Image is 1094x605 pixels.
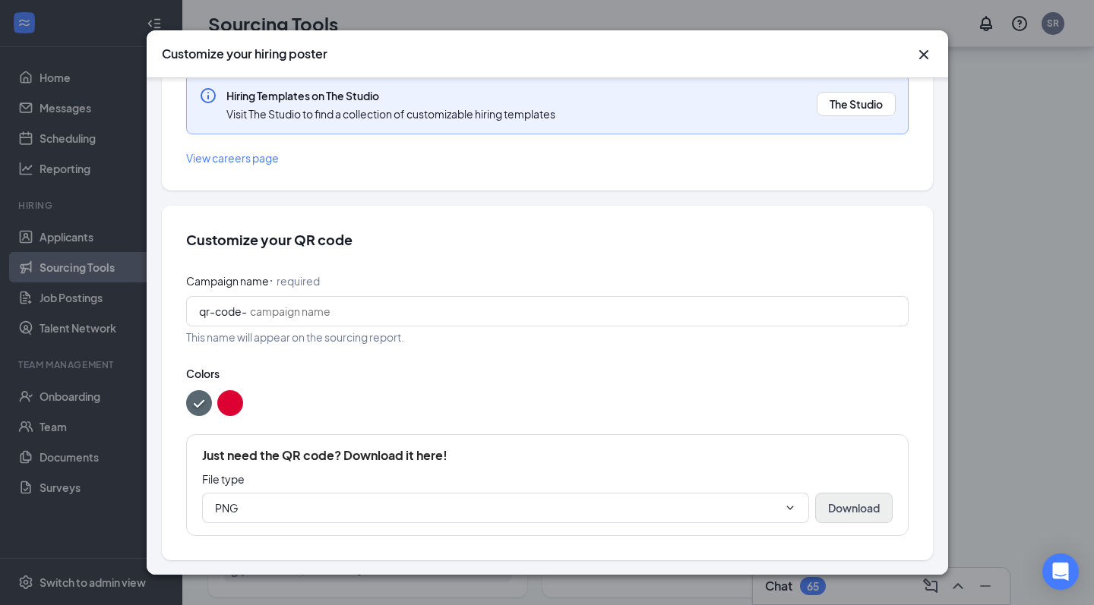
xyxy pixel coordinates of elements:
a: The Studio [830,96,883,112]
button: color button #DD0033 [217,390,243,416]
span: Visit The Studio to find a collection of customizable hiring templates [226,106,555,121]
span: qr-code- [199,304,247,318]
span: Campaign name [186,274,269,288]
svg: Info [199,87,217,105]
button: Download [815,493,893,523]
div: Open Intercom Messenger [1042,553,1079,590]
button: Close [915,46,933,64]
h5: Just need the QR code? Download it here! [202,447,893,464]
span: View careers page [186,151,279,165]
svg: ChevronDown [784,502,796,514]
input: campaign name [250,303,896,320]
p: File type [202,471,893,487]
button: color button #586770 [186,390,212,416]
h3: Customize your hiring poster [162,46,327,62]
span: Hiring Templates on The Studio [226,88,555,103]
h2: Customize your QR code [186,230,909,249]
span: ⠂ required [269,274,320,288]
span: This name will appear on the sourcing report. [186,329,909,345]
button: The Studio [817,92,896,116]
span: Colors [186,366,909,381]
svg: Cross [915,46,933,64]
a: View careers page [186,150,909,166]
